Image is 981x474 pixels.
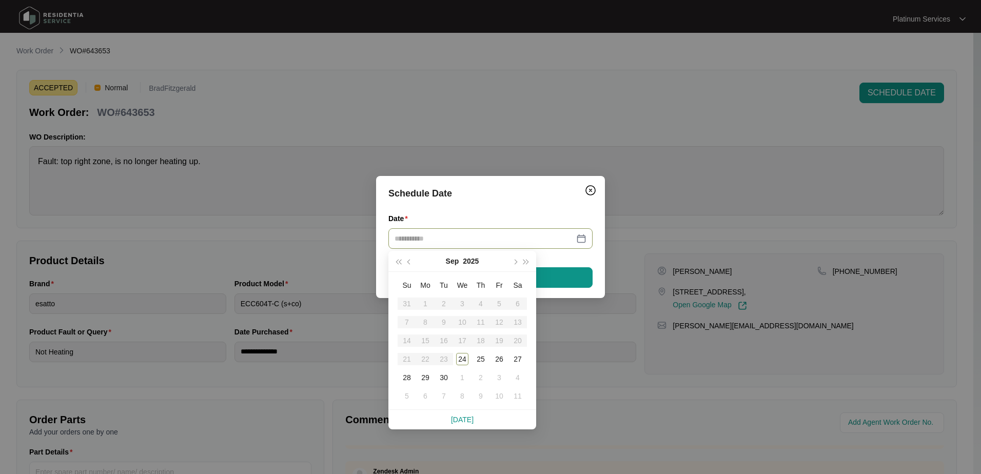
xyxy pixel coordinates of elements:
div: 7 [438,390,450,402]
div: 9 [475,390,487,402]
button: 2025 [463,251,479,271]
div: 10 [493,390,505,402]
td: 2025-09-28 [398,368,416,387]
th: Fr [490,276,508,294]
div: 28 [401,371,413,384]
div: 30 [438,371,450,384]
div: 26 [493,353,505,365]
td: 2025-10-01 [453,368,472,387]
td: 2025-09-27 [508,350,527,368]
td: 2025-10-03 [490,368,508,387]
td: 2025-09-30 [435,368,453,387]
td: 2025-09-29 [416,368,435,387]
div: Schedule Date [388,186,593,201]
th: We [453,276,472,294]
th: Tu [435,276,453,294]
td: 2025-09-24 [453,350,472,368]
button: Sep [446,251,459,271]
label: Date [388,213,412,224]
a: [DATE] [451,416,474,424]
td: 2025-10-05 [398,387,416,405]
div: 25 [475,353,487,365]
input: Date [395,233,574,244]
th: Sa [508,276,527,294]
td: 2025-09-25 [472,350,490,368]
div: 3 [493,371,505,384]
div: 8 [456,390,468,402]
td: 2025-10-02 [472,368,490,387]
td: 2025-10-11 [508,387,527,405]
div: 4 [512,371,524,384]
div: 2 [475,371,487,384]
td: 2025-10-09 [472,387,490,405]
div: 11 [512,390,524,402]
button: Close [582,182,599,199]
th: Su [398,276,416,294]
td: 2025-10-07 [435,387,453,405]
div: 27 [512,353,524,365]
div: 29 [419,371,431,384]
div: 1 [456,371,468,384]
td: 2025-10-06 [416,387,435,405]
div: 5 [401,390,413,402]
div: 24 [456,353,468,365]
td: 2025-10-08 [453,387,472,405]
th: Th [472,276,490,294]
td: 2025-10-04 [508,368,527,387]
div: 6 [419,390,431,402]
img: closeCircle [584,184,597,196]
th: Mo [416,276,435,294]
td: 2025-09-26 [490,350,508,368]
td: 2025-10-10 [490,387,508,405]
